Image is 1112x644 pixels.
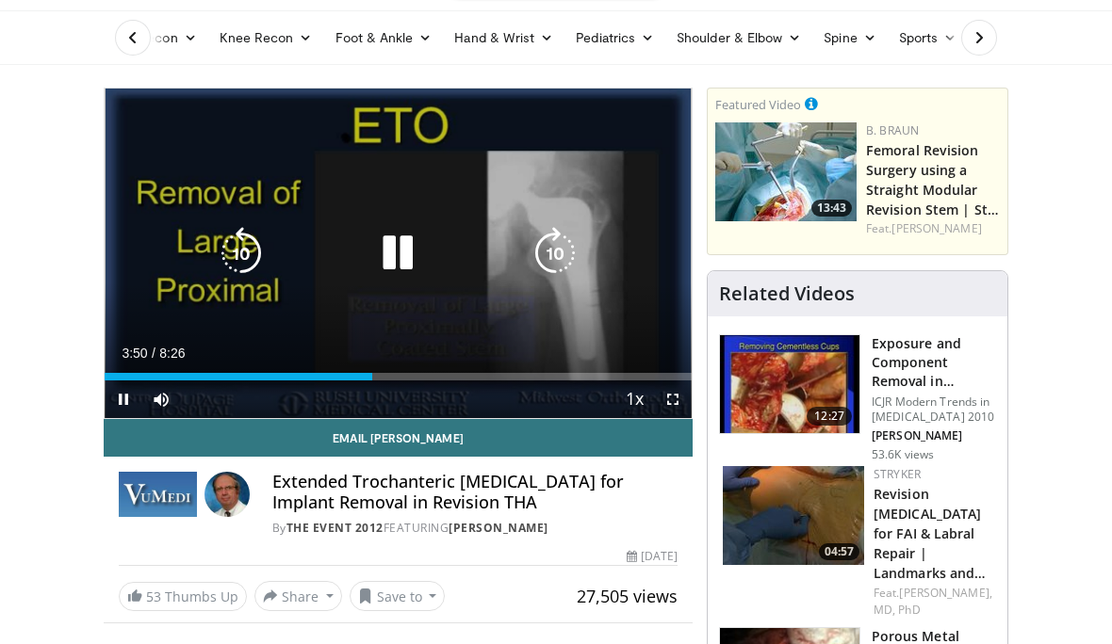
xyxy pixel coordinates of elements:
button: Playback Rate [616,380,654,418]
small: Featured Video [715,96,801,113]
span: 27,505 views [577,585,678,607]
h4: Extended Trochanteric [MEDICAL_DATA] for Implant Removal in Revision THA [272,472,678,512]
a: Femoral Revision Surgery using a Straight Modular Revision Stem | St… [866,141,999,218]
img: 4275ad52-8fa6-4779-9598-00e5d5b95857.150x105_q85_crop-smart_upscale.jpg [715,122,857,221]
h3: Exposure and Component Removal in Revision THA [872,334,996,391]
div: [DATE] [627,548,678,565]
span: 8:26 [159,346,185,361]
a: 13:43 [715,122,857,221]
div: Feat. [874,585,992,619]
a: 53 Thumbs Up [119,582,247,611]
a: Knee Recon [208,19,324,56]
span: 53 [146,588,161,605]
a: 12:27 Exposure and Component Removal in Revision THA ICJR Modern Trends in [MEDICAL_DATA] 2010 [P... [719,334,996,462]
h4: Related Videos [719,282,855,305]
a: [PERSON_NAME], MD, PhD [874,585,992,618]
span: 04:57 [819,543,859,560]
a: Spine [812,19,887,56]
p: ICJR Modern Trends in [MEDICAL_DATA] 2010 [872,394,996,425]
span: 12:27 [807,407,852,426]
a: Email [PERSON_NAME] [104,419,693,457]
button: Share [254,581,342,611]
button: Save to [350,581,446,611]
div: Feat. [866,220,1000,237]
a: [PERSON_NAME] [891,220,981,236]
div: By FEATURING [272,520,678,537]
img: 297848_0003_1.png.150x105_q85_crop-smart_upscale.jpg [720,335,859,433]
a: B. Braun [866,122,919,138]
img: Avatar [204,472,250,517]
div: Progress Bar [105,373,692,380]
a: 04:57 [723,466,864,565]
a: Shoulder & Elbow [665,19,812,56]
video-js: Video Player [105,89,692,418]
span: / [152,346,155,361]
img: The Event 2012 [119,472,197,517]
a: Revision [MEDICAL_DATA] for FAI & Labral Repair | Landmarks and… [874,485,986,582]
span: 13:43 [811,200,852,217]
p: [PERSON_NAME] [872,428,996,443]
a: Hand & Wrist [443,19,564,56]
span: 3:50 [122,346,147,361]
a: [PERSON_NAME] [449,520,548,536]
button: Mute [142,380,180,418]
img: rQqFhpGihXXoLKSn5hMDoxOjBrOw-uIx_3.150x105_q85_crop-smart_upscale.jpg [723,466,864,565]
a: Pediatrics [564,19,665,56]
p: 53.6K views [872,447,934,462]
a: Foot & Ankle [324,19,444,56]
button: Fullscreen [654,380,692,418]
button: Pause [105,380,142,418]
a: Sports [888,19,969,56]
a: Stryker [874,466,921,482]
a: The Event 2012 [286,520,384,536]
